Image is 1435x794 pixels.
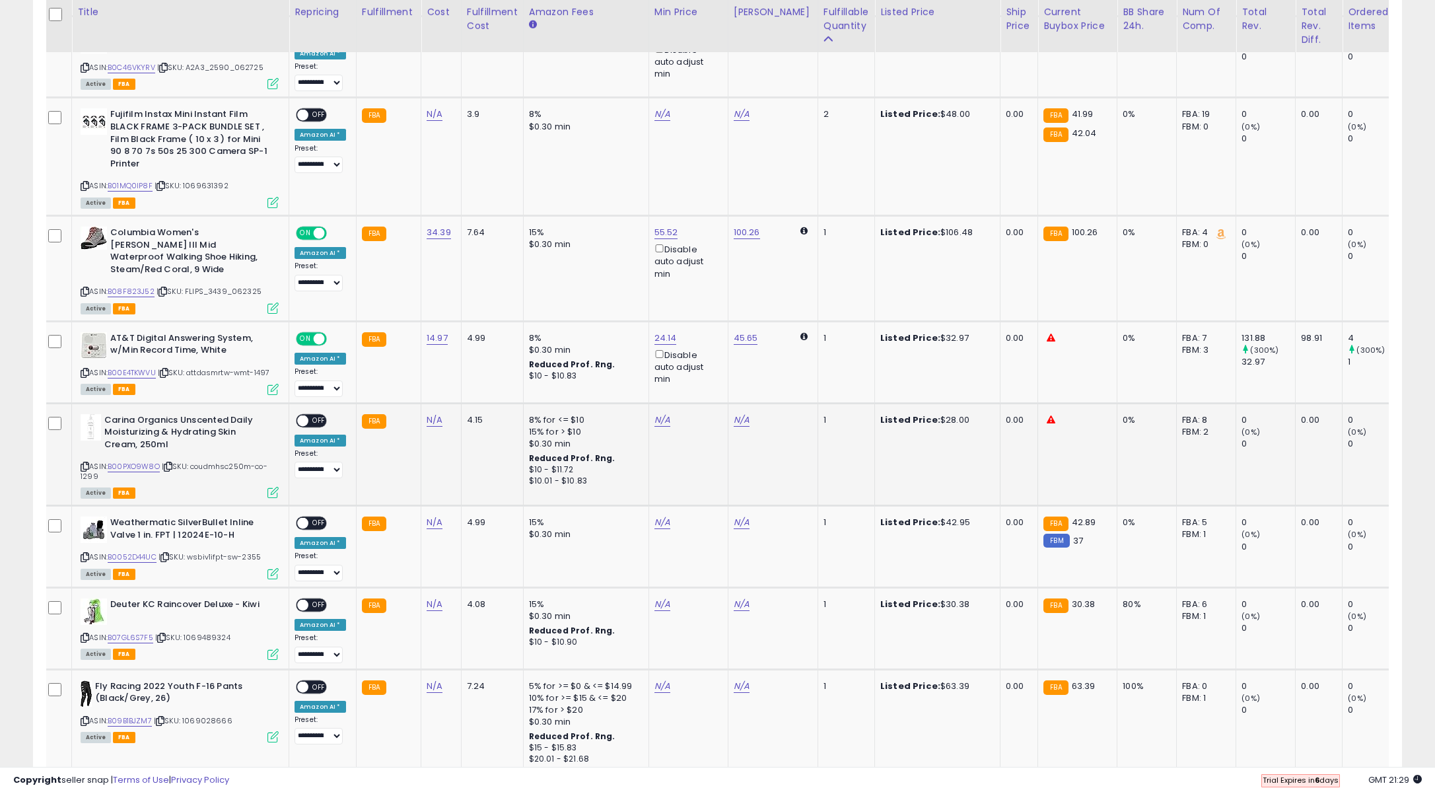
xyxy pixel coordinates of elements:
[113,774,169,786] a: Terms of Use
[529,692,639,704] div: 10% for >= $15 & <= $20
[1356,345,1385,355] small: (300%)
[880,108,940,120] b: Listed Price:
[529,5,643,19] div: Amazon Fees
[1348,133,1401,145] div: 0
[1182,598,1226,610] div: FBA: 6
[295,144,346,174] div: Preset:
[880,414,990,426] div: $28.00
[734,516,750,529] a: N/A
[1242,598,1295,610] div: 0
[1182,227,1226,238] div: FBA: 4
[154,715,232,726] span: | SKU: 1069028666
[362,598,386,613] small: FBA
[362,517,386,531] small: FBA
[529,716,639,728] div: $0.30 min
[654,108,670,121] a: N/A
[880,516,940,528] b: Listed Price:
[108,367,156,379] a: B00E4TKWVU
[1348,438,1401,450] div: 0
[734,332,758,345] a: 45.65
[108,180,153,192] a: B01MQ0IP8F
[108,286,155,297] a: B08F823J52
[1072,516,1096,528] span: 42.89
[1242,622,1295,634] div: 0
[81,680,92,707] img: 31g2yM28ilL._SL40_.jpg
[13,774,61,786] strong: Copyright
[1368,774,1422,786] span: 2025-08-16 21:29 GMT
[800,227,808,235] i: Calculated using Dynamic Max Price.
[295,48,346,59] div: Amazon AI *
[529,414,639,426] div: 8% for <= $10
[1242,332,1295,344] div: 131.88
[81,198,111,209] span: All listings currently available for purchase on Amazon
[295,449,346,479] div: Preset:
[1043,517,1068,531] small: FBA
[1043,598,1068,613] small: FBA
[110,517,271,544] b: Weathermatic SilverBullet Inline Valve 1 in. FPT | 12024E-10-H
[734,226,760,239] a: 100.26
[734,5,812,19] div: [PERSON_NAME]
[654,598,670,611] a: N/A
[1301,598,1332,610] div: 0.00
[295,715,346,745] div: Preset:
[171,774,229,786] a: Privacy Policy
[427,332,448,345] a: 14.97
[308,110,330,121] span: OFF
[1043,108,1068,123] small: FBA
[1348,332,1401,344] div: 4
[295,62,346,92] div: Preset:
[1043,127,1068,142] small: FBA
[1123,598,1166,610] div: 80%
[467,680,513,692] div: 7.24
[81,487,111,499] span: All listings currently available for purchase on Amazon
[1072,108,1094,120] span: 41.99
[529,476,639,487] div: $10.01 - $10.83
[1348,250,1401,262] div: 0
[823,414,864,426] div: 1
[81,517,107,543] img: 41s7UDeNAkL._SL40_.jpg
[1242,122,1260,132] small: (0%)
[81,414,101,441] img: 21qlmXZR3NL._SL40_.jpg
[880,227,990,238] div: $106.48
[1301,680,1332,692] div: 0.00
[529,742,639,754] div: $15 - $15.83
[1348,693,1366,704] small: (0%)
[295,435,346,447] div: Amazon AI *
[467,227,513,238] div: 7.64
[1315,775,1319,785] b: 6
[110,227,271,279] b: Columbia Women's [PERSON_NAME] III Mid Waterproof Walking Shoe Hiking, Steam/Red Coral, 9 Wide
[295,552,346,581] div: Preset:
[1242,438,1295,450] div: 0
[81,598,107,625] img: 51TAmGKlSpL._SL40_.jpg
[529,426,639,438] div: 15% for > $10
[1250,345,1278,355] small: (300%)
[81,414,279,497] div: ASIN:
[654,242,718,280] div: Disable auto adjust min
[1123,108,1166,120] div: 0%
[81,303,111,314] span: All listings currently available for purchase on Amazon
[654,5,722,19] div: Min Price
[113,79,135,90] span: FBA
[1301,5,1337,47] div: Total Rev. Diff.
[1301,332,1332,344] div: 98.91
[1348,414,1401,426] div: 0
[362,108,386,123] small: FBA
[427,5,456,19] div: Cost
[113,487,135,499] span: FBA
[308,681,330,692] span: OFF
[1182,517,1226,528] div: FBA: 5
[1006,680,1028,692] div: 0.00
[1348,239,1366,250] small: (0%)
[734,680,750,693] a: N/A
[529,598,639,610] div: 15%
[81,461,267,481] span: | SKU: coudmhsc250m-co-1299
[1348,529,1366,540] small: (0%)
[95,680,256,708] b: Fly Racing 2022 Youth F-16 Pants (Black/Grey, 26)
[295,353,346,365] div: Amazon AI *
[295,5,351,19] div: Repricing
[308,600,330,611] span: OFF
[1242,427,1260,437] small: (0%)
[529,121,639,133] div: $0.30 min
[295,247,346,259] div: Amazon AI *
[113,198,135,209] span: FBA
